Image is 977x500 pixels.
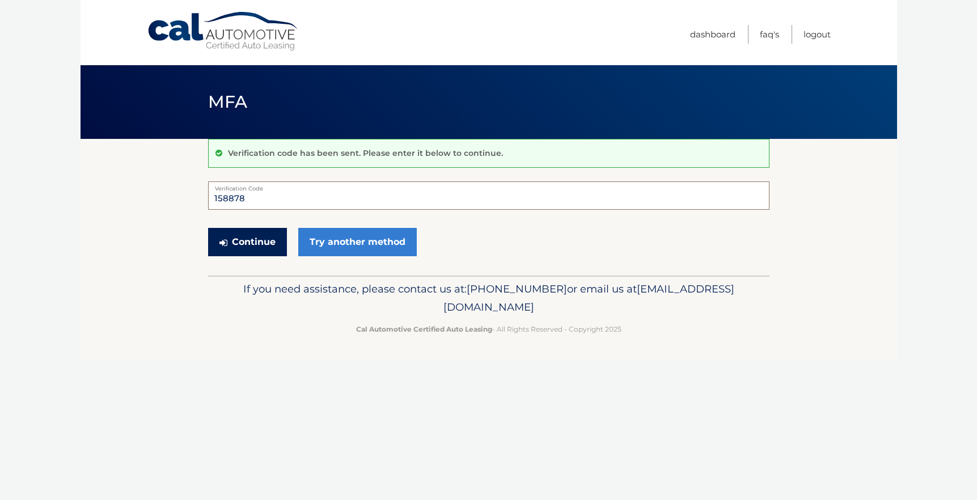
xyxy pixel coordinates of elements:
[356,325,492,333] strong: Cal Automotive Certified Auto Leasing
[208,228,287,256] button: Continue
[215,280,762,316] p: If you need assistance, please contact us at: or email us at
[803,25,831,44] a: Logout
[215,323,762,335] p: - All Rights Reserved - Copyright 2025
[298,228,417,256] a: Try another method
[690,25,735,44] a: Dashboard
[208,181,769,190] label: Verification Code
[443,282,734,313] span: [EMAIL_ADDRESS][DOMAIN_NAME]
[228,148,503,158] p: Verification code has been sent. Please enter it below to continue.
[208,181,769,210] input: Verification Code
[467,282,567,295] span: [PHONE_NUMBER]
[147,11,300,52] a: Cal Automotive
[208,91,248,112] span: MFA
[760,25,779,44] a: FAQ's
